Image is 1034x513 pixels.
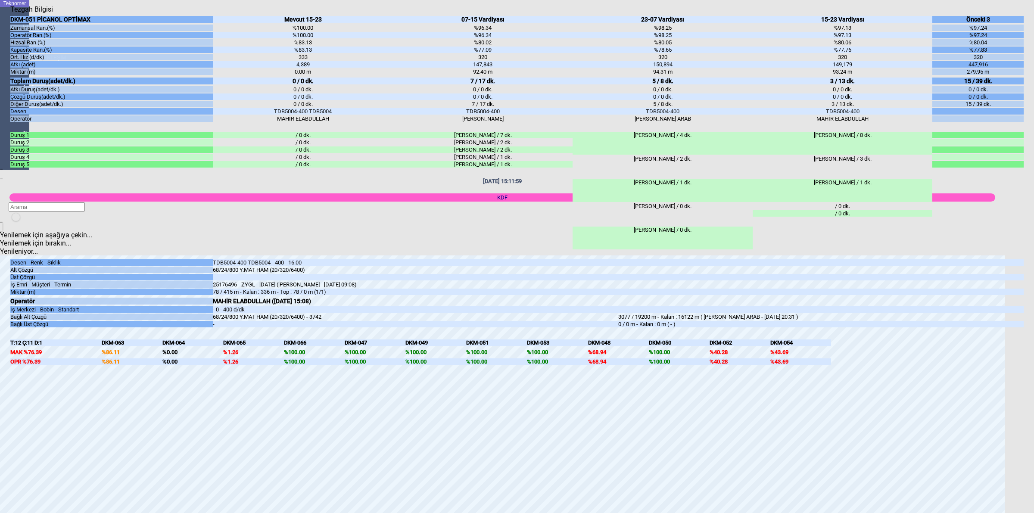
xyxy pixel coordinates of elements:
div: %100.00 [284,349,345,355]
div: 320 [573,54,752,60]
div: %100.00 [649,349,710,355]
div: %83.13 [213,47,392,53]
div: %80.06 [753,39,932,46]
div: DKM-051 [466,339,527,346]
div: DKM-066 [284,339,345,346]
div: Önceki 3 [932,16,1024,23]
div: [PERSON_NAME] / 1 dk. [393,154,573,160]
div: Ort. Hız (d/dk) [10,54,213,60]
div: / 0 dk. [213,132,392,138]
div: %86.11 [102,358,162,365]
div: %98.25 [573,25,752,31]
div: 150,894 [573,61,752,68]
div: %100.00 [345,349,405,355]
div: Atkı Duruş(adet/dk.) [10,86,213,93]
div: MAHİR ELABDULLAH ([DATE] 15:08) [213,298,618,305]
div: TDB5004-400 [753,108,932,115]
div: TDB5004-400 TDB5004 - 400 - 16.00 [213,259,618,266]
div: DKM-054 [770,339,831,346]
div: %100.00 [284,358,345,365]
div: Alt Çözgü [10,267,213,273]
div: DKM-049 [405,339,466,346]
div: İş Merkezi - Bobin - Standart [10,306,213,313]
div: %100.00 [466,358,527,365]
div: 94.31 m [573,68,752,75]
div: %100.00 [466,349,527,355]
div: OPR %76.39 [10,358,102,365]
div: 0 / 0 dk. [213,78,392,84]
div: / 0 dk. [753,203,932,209]
div: Diğer Duruş(adet/dk.) [10,101,213,107]
div: 07-15 Vardiyası [393,16,573,23]
div: %77.09 [393,47,573,53]
div: 0 / 0 dk. [573,86,752,93]
div: [PERSON_NAME] / 3 dk. [753,155,932,178]
div: Operatör [10,298,213,305]
div: DKM-063 [102,339,162,346]
div: - 0 - 400 d/dk [213,306,618,313]
div: Duruş 2 [10,139,213,146]
div: DKM-051 PİCANOL OPTİMAX [10,16,213,23]
div: [PERSON_NAME] / 1 dk. [393,161,573,168]
div: [PERSON_NAME] / 0 dk. [573,203,752,226]
div: TDB5004-400 [573,108,752,115]
div: %100.00 [213,32,392,38]
div: %97.24 [932,25,1024,31]
div: Duruş 3 [10,146,213,153]
div: Mevcut 15-23 [213,16,392,23]
div: 5 / 8 dk. [573,101,752,107]
div: 147,843 [393,61,573,68]
div: %78.65 [573,47,752,53]
div: %40.28 [710,349,770,355]
div: Atkı (adet) [10,61,213,68]
div: %43.69 [770,358,831,365]
div: [PERSON_NAME] / 0 dk. [573,227,752,249]
div: 0 / 0 m - Kalan : 0 m ( - ) [618,321,1024,327]
div: %83.13 [213,39,392,46]
div: 333 [213,54,392,60]
div: DKM-065 [223,339,284,346]
div: MAHİR ELABDULLAH [753,115,932,122]
div: 92.40 m [393,68,573,75]
div: Miktar (m) [10,289,213,295]
div: 0 / 0 dk. [213,86,392,93]
div: 4,389 [213,61,392,68]
div: Bağlı Alt Çözgü [10,314,213,320]
div: MAHİR ELABDULLAH [213,115,392,122]
div: 149,179 [753,61,932,68]
div: 7 / 17 dk. [393,78,573,84]
div: 68/24/800 Y.MAT HAM (20/320/6400) - 3742 [213,314,618,320]
div: TDB5004-400 TDB5004 [213,108,392,115]
div: [PERSON_NAME] ARAB [573,115,752,122]
div: %77.83 [932,47,1024,53]
div: DKM-064 [162,339,223,346]
div: 7 / 17 dk. [393,101,573,107]
div: 93.24 m [753,68,932,75]
div: %100.00 [345,358,405,365]
div: [PERSON_NAME] / 8 dk. [753,132,932,155]
div: Üst Çözgü [10,274,213,280]
div: / 0 dk. [213,161,392,168]
div: %0.00 [162,349,223,355]
div: %97.24 [932,32,1024,38]
div: Duruş 5 [10,161,213,168]
div: 3 / 13 dk. [753,101,932,107]
div: %96.34 [393,32,573,38]
div: / 0 dk. [213,139,392,146]
div: Çözgü Duruş(adet/dk.) [10,93,213,100]
div: Operatör Ran.(%) [10,32,213,38]
div: 5 / 8 dk. [573,78,752,84]
div: DKM-052 [710,339,770,346]
div: Toplam Duruş(adet/dk.) [10,78,213,84]
div: TDB5004-400 [393,108,573,115]
div: 0 / 0 dk. [753,93,932,100]
div: %80.02 [393,39,573,46]
div: 0 / 0 dk. [393,86,573,93]
div: 0 / 0 dk. [753,86,932,93]
div: [PERSON_NAME] / 1 dk. [573,179,752,202]
div: 279.95 m [932,68,1024,75]
div: Operatör [10,115,213,122]
div: %97.13 [753,32,932,38]
div: 15-23 Vardiyası [753,16,932,23]
div: Miktar (m) [10,68,213,75]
